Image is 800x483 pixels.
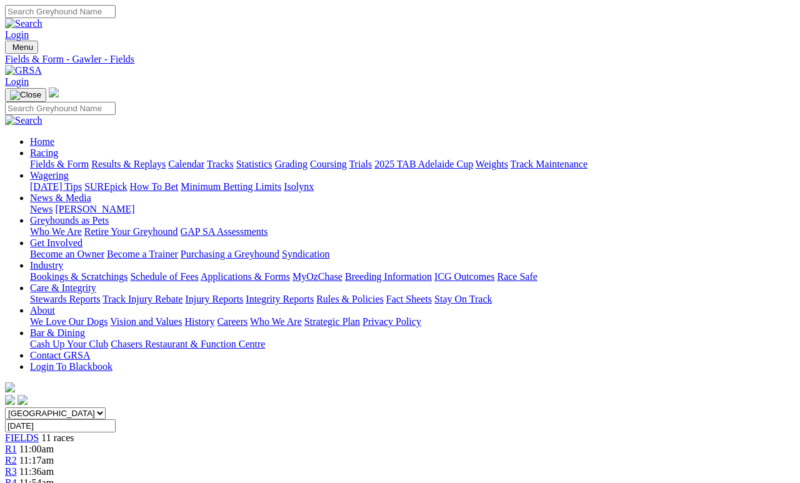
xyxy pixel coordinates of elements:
[30,271,127,282] a: Bookings & Scratchings
[30,339,108,349] a: Cash Up Your Club
[30,271,795,282] div: Industry
[207,159,234,169] a: Tracks
[5,395,15,405] img: facebook.svg
[5,88,46,102] button: Toggle navigation
[181,226,268,237] a: GAP SA Assessments
[84,226,178,237] a: Retire Your Greyhound
[292,271,342,282] a: MyOzChase
[30,361,112,372] a: Login To Blackbook
[30,159,795,170] div: Racing
[30,170,69,181] a: Wagering
[386,294,432,304] a: Fact Sheets
[497,271,537,282] a: Race Safe
[111,339,265,349] a: Chasers Restaurant & Function Centre
[30,192,91,203] a: News & Media
[30,260,63,271] a: Industry
[5,455,17,466] a: R2
[41,432,74,443] span: 11 races
[374,159,473,169] a: 2025 TAB Adelaide Cup
[30,282,96,293] a: Care & Integrity
[30,237,82,248] a: Get Involved
[30,159,89,169] a: Fields & Form
[181,249,279,259] a: Purchasing a Greyhound
[30,327,85,338] a: Bar & Dining
[201,271,290,282] a: Applications & Forms
[476,159,508,169] a: Weights
[511,159,587,169] a: Track Maintenance
[349,159,372,169] a: Trials
[5,444,17,454] a: R1
[10,90,41,100] img: Close
[19,444,54,454] span: 11:00am
[185,294,243,304] a: Injury Reports
[434,294,492,304] a: Stay On Track
[55,204,134,214] a: [PERSON_NAME]
[130,181,179,192] a: How To Bet
[17,395,27,405] img: twitter.svg
[184,316,214,327] a: History
[5,466,17,477] a: R3
[5,29,29,40] a: Login
[5,65,42,76] img: GRSA
[5,76,29,87] a: Login
[49,87,59,97] img: logo-grsa-white.png
[19,455,54,466] span: 11:17am
[30,136,54,147] a: Home
[310,159,347,169] a: Coursing
[130,271,198,282] a: Schedule of Fees
[181,181,281,192] a: Minimum Betting Limits
[345,271,432,282] a: Breeding Information
[5,432,39,443] a: FIELDS
[30,181,82,192] a: [DATE] Tips
[30,249,795,260] div: Get Involved
[236,159,272,169] a: Statistics
[5,102,116,115] input: Search
[84,181,127,192] a: SUREpick
[250,316,302,327] a: Who We Are
[304,316,360,327] a: Strategic Plan
[30,204,52,214] a: News
[30,294,795,305] div: Care & Integrity
[30,316,107,327] a: We Love Our Dogs
[316,294,384,304] a: Rules & Policies
[30,226,795,237] div: Greyhounds as Pets
[19,466,54,477] span: 11:36am
[246,294,314,304] a: Integrity Reports
[12,42,33,52] span: Menu
[5,115,42,126] img: Search
[30,147,58,158] a: Racing
[168,159,204,169] a: Calendar
[102,294,182,304] a: Track Injury Rebate
[362,316,421,327] a: Privacy Policy
[30,181,795,192] div: Wagering
[5,382,15,392] img: logo-grsa-white.png
[30,350,90,361] a: Contact GRSA
[5,18,42,29] img: Search
[30,215,109,226] a: Greyhounds as Pets
[30,226,82,237] a: Who We Are
[284,181,314,192] a: Isolynx
[30,294,100,304] a: Stewards Reports
[91,159,166,169] a: Results & Replays
[110,316,182,327] a: Vision and Values
[434,271,494,282] a: ICG Outcomes
[282,249,329,259] a: Syndication
[217,316,247,327] a: Careers
[30,249,104,259] a: Become an Owner
[5,419,116,432] input: Select date
[30,204,795,215] div: News & Media
[30,305,55,316] a: About
[5,5,116,18] input: Search
[107,249,178,259] a: Become a Trainer
[275,159,307,169] a: Grading
[30,316,795,327] div: About
[5,54,795,65] a: Fields & Form - Gawler - Fields
[5,41,38,54] button: Toggle navigation
[30,339,795,350] div: Bar & Dining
